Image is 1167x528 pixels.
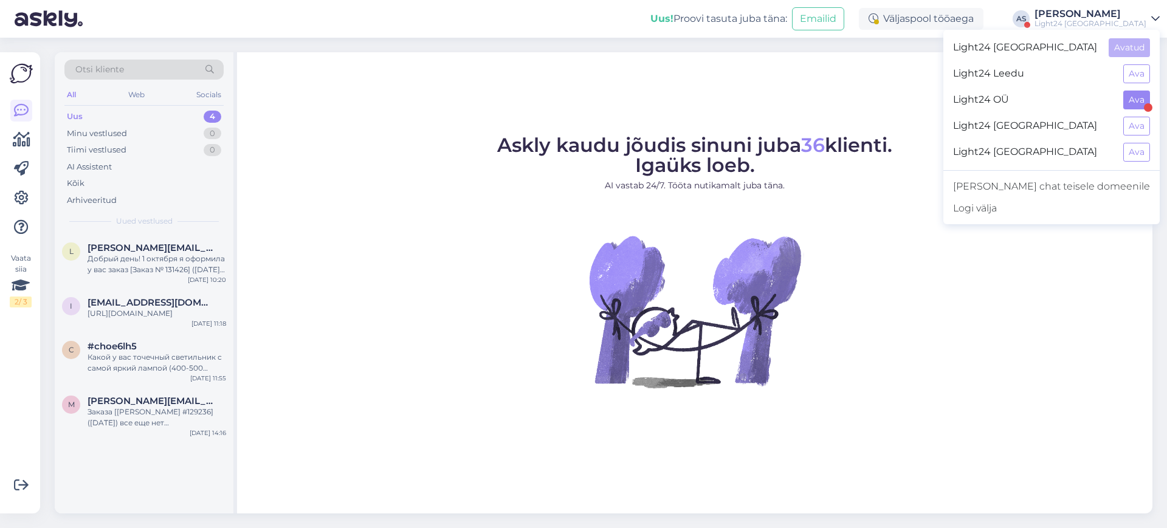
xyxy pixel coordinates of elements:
span: i [70,301,72,310]
span: Light24 [GEOGRAPHIC_DATA] [953,143,1114,162]
span: innademyd2022@gmail.com [88,297,214,308]
img: No Chat active [585,202,804,420]
button: Emailid [792,7,844,30]
div: Proovi tasuta juba täna: [650,12,787,26]
button: Ava [1123,64,1150,83]
div: Kõik [67,177,84,190]
a: [PERSON_NAME] chat teisele domeenile [943,176,1160,197]
button: Avatud [1109,38,1150,57]
span: c [69,345,74,354]
img: Askly Logo [10,62,33,85]
div: Vaata siia [10,253,32,307]
div: [URL][DOMAIN_NAME] [88,308,226,319]
div: [PERSON_NAME] [1034,9,1146,19]
span: Uued vestlused [116,216,173,227]
span: Otsi kliente [75,63,124,76]
div: [DATE] 10:20 [188,275,226,284]
div: Web [126,87,147,103]
div: Logi välja [943,197,1160,219]
span: 36 [801,133,825,157]
span: lena.oginc@inbox.lv [88,242,214,253]
div: Tiimi vestlused [67,144,126,156]
div: Minu vestlused [67,128,127,140]
div: Какой у вас точечный светильник с самой яркий лампой (400-500 люмен)? [88,352,226,374]
span: mara.sosare@balticmonitor.com [88,396,214,406]
p: AI vastab 24/7. Tööta nutikamalt juba täna. [497,179,892,192]
span: Light24 [GEOGRAPHIC_DATA] [953,117,1114,135]
div: [DATE] 11:55 [190,374,226,383]
span: Light24 OÜ [953,91,1114,109]
div: Заказа [[PERSON_NAME] #129236] ([DATE]) все еще нет ([PERSON_NAME], [PERSON_NAME]). Прошу ответит... [88,406,226,428]
button: Ava [1123,91,1150,109]
button: Ava [1123,143,1150,162]
div: [DATE] 11:18 [191,319,226,328]
div: 2 / 3 [10,297,32,307]
a: [PERSON_NAME]Light24 [GEOGRAPHIC_DATA] [1034,9,1160,29]
div: 0 [204,128,221,140]
span: m [68,400,75,409]
div: All [64,87,78,103]
span: Light24 Leedu [953,64,1114,83]
div: Socials [194,87,224,103]
div: [DATE] 14:16 [190,428,226,437]
div: AS [1013,10,1030,27]
div: Uus [67,111,83,123]
div: Väljaspool tööaega [859,8,983,30]
div: 4 [204,111,221,123]
div: Добрый день! 1 октября я оформила у вас заказ [Заказ № 131426] ([DATE]). До сих пор от вас ни зак... [88,253,226,275]
div: Light24 [GEOGRAPHIC_DATA] [1034,19,1146,29]
b: Uus! [650,13,673,24]
div: 0 [204,144,221,156]
span: l [69,247,74,256]
span: Askly kaudu jõudis sinuni juba klienti. Igaüks loeb. [497,133,892,177]
div: Arhiveeritud [67,194,117,207]
span: Light24 [GEOGRAPHIC_DATA] [953,38,1099,57]
div: AI Assistent [67,161,112,173]
button: Ava [1123,117,1150,135]
span: #choe6lh5 [88,341,137,352]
